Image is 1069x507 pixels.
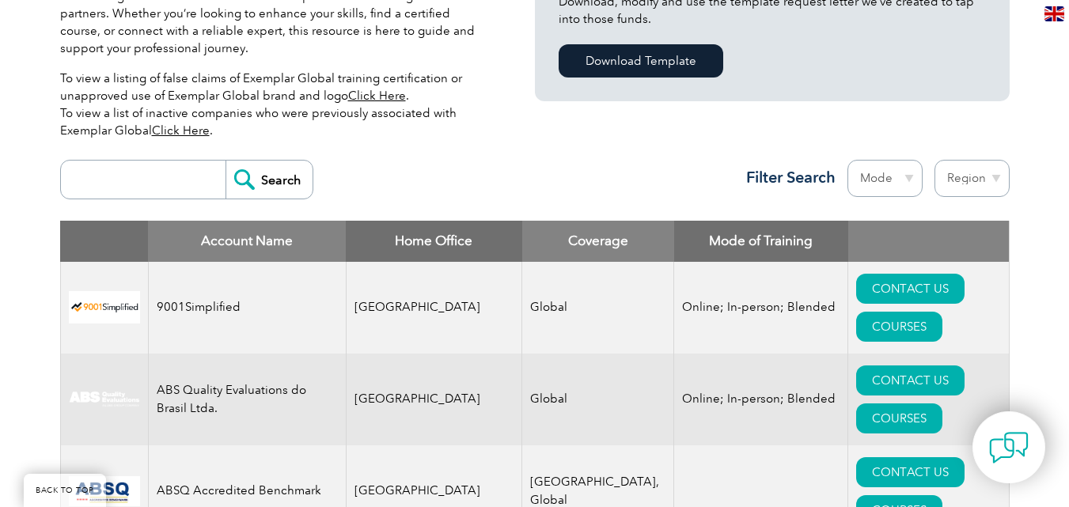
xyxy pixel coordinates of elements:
a: CONTACT US [856,274,965,304]
th: Coverage: activate to sort column ascending [522,221,674,262]
a: Download Template [559,44,723,78]
th: Home Office: activate to sort column ascending [346,221,522,262]
th: Account Name: activate to sort column descending [148,221,346,262]
input: Search [226,161,313,199]
th: : activate to sort column ascending [848,221,1009,262]
h3: Filter Search [737,168,836,187]
a: Click Here [348,89,406,103]
img: en [1044,6,1064,21]
td: Global [522,354,674,445]
td: 9001Simplified [148,262,346,354]
img: c92924ac-d9bc-ea11-a814-000d3a79823d-logo.jpg [69,391,140,408]
a: COURSES [856,403,942,433]
a: CONTACT US [856,457,965,487]
p: To view a listing of false claims of Exemplar Global training certification or unapproved use of ... [60,70,487,139]
a: BACK TO TOP [24,474,106,507]
a: COURSES [856,312,942,342]
th: Mode of Training: activate to sort column ascending [674,221,848,262]
img: contact-chat.png [989,428,1029,467]
td: [GEOGRAPHIC_DATA] [346,262,522,354]
td: Global [522,262,674,354]
a: Click Here [152,123,210,138]
td: Online; In-person; Blended [674,262,848,354]
td: Online; In-person; Blended [674,354,848,445]
td: ABS Quality Evaluations do Brasil Ltda. [148,354,346,445]
img: 37c9c059-616f-eb11-a812-002248153038-logo.png [69,291,140,323]
a: CONTACT US [856,365,965,395]
td: [GEOGRAPHIC_DATA] [346,354,522,445]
